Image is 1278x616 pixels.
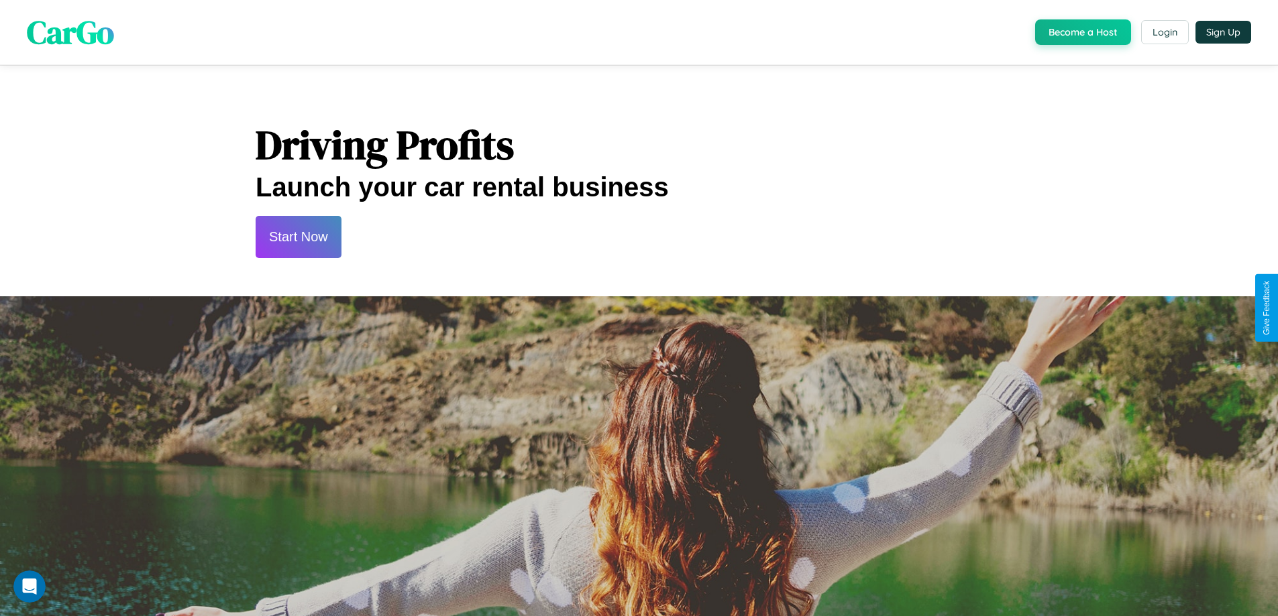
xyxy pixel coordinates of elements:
button: Become a Host [1035,19,1131,45]
h2: Launch your car rental business [256,172,1022,202]
h1: Driving Profits [256,117,1022,172]
span: CarGo [27,10,114,54]
button: Login [1141,20,1189,44]
button: Sign Up [1195,21,1251,44]
iframe: Intercom live chat [13,570,46,603]
div: Give Feedback [1262,281,1271,335]
button: Start Now [256,216,341,258]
